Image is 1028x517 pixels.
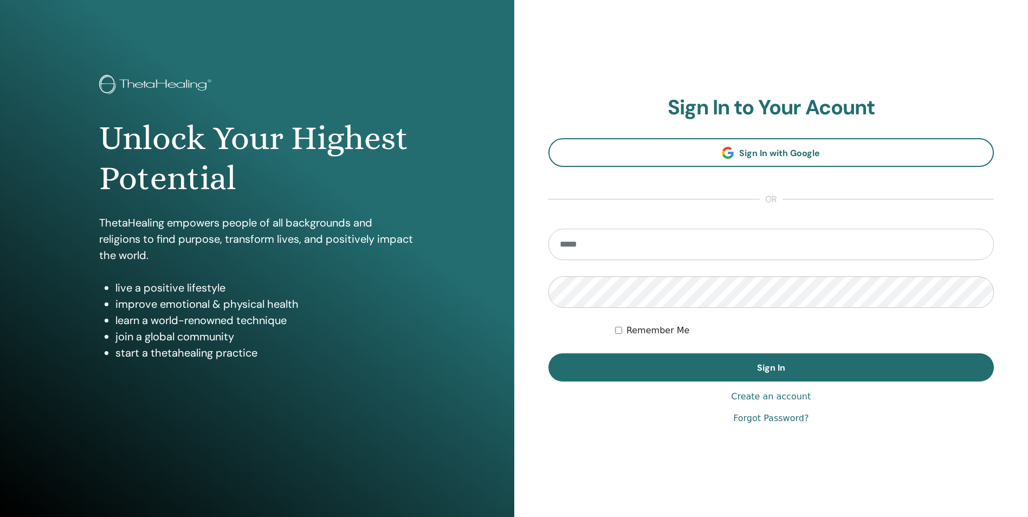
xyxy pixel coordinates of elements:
[739,147,820,159] span: Sign In with Google
[115,280,415,296] li: live a positive lifestyle
[626,324,690,337] label: Remember Me
[115,312,415,328] li: learn a world-renowned technique
[731,390,811,403] a: Create an account
[548,353,994,382] button: Sign In
[99,215,415,263] p: ThetaHealing empowers people of all backgrounds and religions to find purpose, transform lives, a...
[757,362,785,373] span: Sign In
[615,324,994,337] div: Keep me authenticated indefinitely or until I manually logout
[760,193,783,206] span: or
[733,412,809,425] a: Forgot Password?
[548,138,994,167] a: Sign In with Google
[99,118,415,199] h1: Unlock Your Highest Potential
[115,345,415,361] li: start a thetahealing practice
[115,296,415,312] li: improve emotional & physical health
[115,328,415,345] li: join a global community
[548,95,994,120] h2: Sign In to Your Acount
